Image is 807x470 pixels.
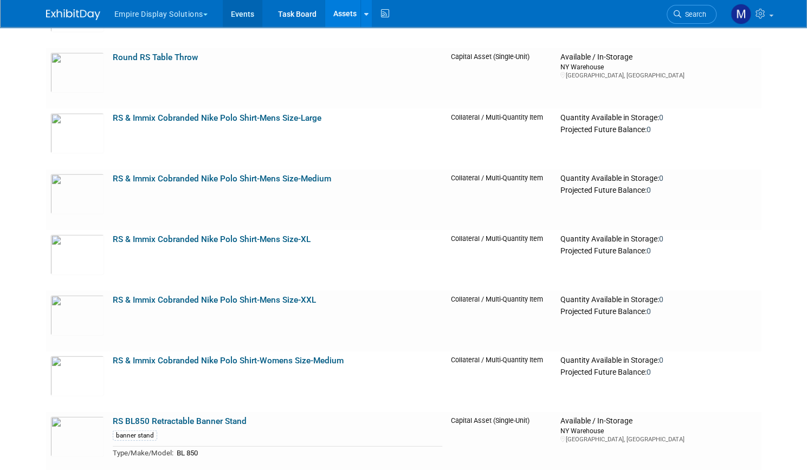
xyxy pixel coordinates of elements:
[731,4,751,24] img: Matt h
[658,234,663,243] span: 0
[447,48,556,109] td: Capital Asset (Single-Unit)
[560,244,757,256] div: Projected Future Balance:
[658,295,663,304] span: 0
[560,356,757,365] div: Quantity Available in Storage:
[560,426,757,435] div: NY Warehouse
[646,368,650,376] span: 0
[447,351,556,412] td: Collateral / Multi-Quantity Item
[113,447,173,459] td: Type/Make/Model:
[447,109,556,169] td: Collateral / Multi-Quantity Item
[113,234,311,244] a: RS & Immix Cobranded Nike Polo Shirt-Mens Size-XL
[560,62,757,71] div: NY Warehouse
[560,416,757,426] div: Available / In-Storage
[560,53,757,62] div: Available / In-Storage
[447,169,556,230] td: Collateral / Multi-Quantity Item
[646,125,650,134] span: 0
[560,71,757,80] div: [GEOGRAPHIC_DATA], [GEOGRAPHIC_DATA]
[560,295,757,305] div: Quantity Available in Storage:
[646,186,650,194] span: 0
[113,430,157,441] div: banner stand
[560,305,757,317] div: Projected Future Balance:
[560,234,757,244] div: Quantity Available in Storage:
[658,174,663,182] span: 0
[113,295,316,305] a: RS & Immix Cobranded Nike Polo Shirt-Mens Size-XXL
[113,356,344,365] a: RS & Immix Cobranded Nike Polo Shirt-Womens Size-Medium
[560,184,757,195] div: Projected Future Balance:
[560,174,757,184] div: Quantity Available in Storage:
[667,5,716,24] a: Search
[113,53,198,62] a: Round RS Table Throw
[658,356,663,364] span: 0
[113,416,247,426] a: RS BL850 Retractable Banner Stand
[113,174,331,184] a: RS & Immix Cobranded Nike Polo Shirt-Mens Size-Medium
[447,230,556,291] td: Collateral / Multi-Quantity Item
[560,435,757,443] div: [GEOGRAPHIC_DATA], [GEOGRAPHIC_DATA]
[113,113,321,123] a: RS & Immix Cobranded Nike Polo Shirt-Mens Size-Large
[173,447,443,459] td: BL 850
[447,291,556,351] td: Collateral / Multi-Quantity Item
[46,9,100,20] img: ExhibitDay
[658,113,663,122] span: 0
[646,246,650,255] span: 0
[646,307,650,316] span: 0
[560,123,757,135] div: Projected Future Balance:
[560,365,757,377] div: Projected Future Balance:
[681,10,706,18] span: Search
[560,113,757,123] div: Quantity Available in Storage:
